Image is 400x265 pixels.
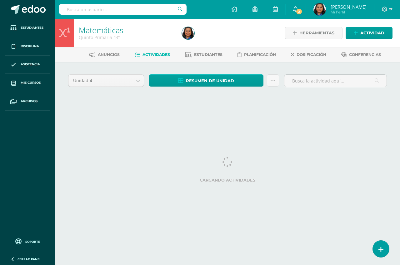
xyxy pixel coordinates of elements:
a: Herramientas [285,27,342,39]
span: Mis cursos [21,80,41,85]
span: Estudiantes [21,25,43,30]
input: Busca un usuario... [59,4,187,15]
a: Estudiantes [5,19,50,37]
a: Anuncios [89,50,120,60]
a: Estudiantes [185,50,222,60]
h1: Matemáticas [79,26,174,34]
input: Busca la actividad aquí... [284,75,387,87]
span: Resumen de unidad [186,75,234,87]
img: 95ff7255e5efb9ef498d2607293e1cff.png [313,3,326,16]
span: Unidad 4 [73,75,127,87]
a: Dosificación [291,50,326,60]
img: 95ff7255e5efb9ef498d2607293e1cff.png [182,27,194,39]
span: 2 [296,8,302,15]
a: Unidad 4 [68,75,144,87]
a: Asistencia [5,56,50,74]
a: Conferencias [341,50,381,60]
a: Archivos [5,92,50,111]
a: Resumen de unidad [149,74,263,87]
span: Herramientas [299,27,334,39]
span: [PERSON_NAME] [331,4,367,10]
span: Asistencia [21,62,40,67]
span: Planificación [244,52,276,57]
a: Actividades [135,50,170,60]
a: Actividad [346,27,392,39]
a: Mis cursos [5,74,50,92]
span: Estudiantes [194,52,222,57]
span: Anuncios [98,52,120,57]
span: Actividad [360,27,384,39]
div: Quinto Primaria 'B' [79,34,174,40]
span: Actividades [142,52,170,57]
a: Matemáticas [79,25,123,35]
span: Conferencias [349,52,381,57]
span: Soporte [25,239,40,244]
span: Cerrar panel [17,257,41,261]
span: Disciplina [21,44,39,49]
a: Soporte [7,237,47,245]
label: Cargando actividades [68,178,387,182]
a: Disciplina [5,37,50,56]
span: Dosificación [297,52,326,57]
span: Mi Perfil [331,9,367,15]
span: Archivos [21,99,37,104]
a: Planificación [237,50,276,60]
